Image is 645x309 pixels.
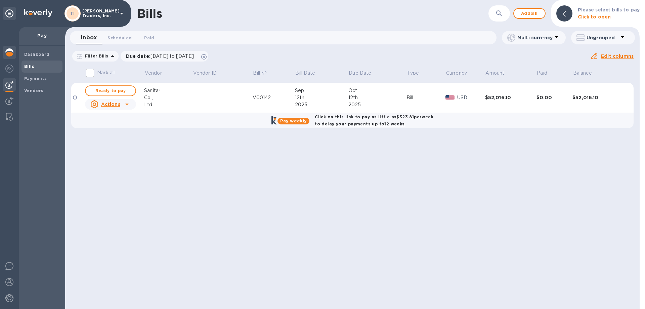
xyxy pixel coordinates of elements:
[587,34,618,41] p: Ungrouped
[445,95,455,100] img: USD
[145,70,171,77] span: Vendor
[280,118,307,123] b: Pay weekly
[144,101,192,108] div: Ltd.
[253,70,275,77] span: Bill №
[137,6,162,21] h1: Bills
[295,87,348,94] div: Sep
[295,70,315,77] p: Bill Date
[348,94,406,101] div: 12th
[144,34,154,41] span: Paid
[407,70,428,77] span: Type
[519,9,540,17] span: Add bill
[349,70,371,77] p: Due Date
[295,94,348,101] div: 12th
[407,70,419,77] p: Type
[578,14,611,20] b: Click to open
[601,53,634,59] u: Edit columns
[82,53,109,59] p: Filter Bills
[485,70,504,77] p: Amount
[348,101,406,108] div: 2025
[572,94,624,101] div: $52,016.10
[513,8,546,19] button: Addbill
[349,70,380,77] span: Due Date
[536,94,573,101] div: $0.00
[578,7,640,12] b: Please select bills to pay
[295,70,324,77] span: Bill Date
[485,94,536,101] div: $52,016.10
[193,70,225,77] span: Vendor ID
[24,64,34,69] b: Bills
[24,32,60,39] p: Pay
[253,94,295,101] div: V00142
[348,87,406,94] div: Oct
[145,70,162,77] p: Vendor
[193,70,217,77] p: Vendor ID
[144,87,192,94] div: Sanitar
[24,76,47,81] b: Payments
[573,70,592,77] p: Balance
[295,101,348,108] div: 2025
[537,70,547,77] p: Paid
[446,70,467,77] p: Currency
[3,7,16,20] div: Unpin categories
[107,34,132,41] span: Scheduled
[457,94,485,101] p: USD
[85,85,136,96] button: Ready to pay
[24,52,50,57] b: Dashboard
[406,94,446,101] div: Bill
[253,70,267,77] p: Bill №
[517,34,553,41] p: Multi currency
[485,70,513,77] span: Amount
[573,70,601,77] span: Balance
[144,94,192,101] div: Co.,
[315,114,433,126] b: Click on this link to pay as little as $323.81 per week to delay your payments up to 12 weeks
[97,69,115,76] p: Mark all
[611,277,645,309] iframe: Chat Widget
[81,33,97,42] span: Inbox
[82,9,116,18] p: [PERSON_NAME] Traders, Inc.
[101,102,120,107] u: Actions
[24,88,44,93] b: Vendors
[150,53,194,59] span: [DATE] to [DATE]
[70,11,75,16] b: TI
[91,87,130,95] span: Ready to pay
[5,65,13,73] img: Foreign exchange
[121,51,209,62] div: Due date:[DATE] to [DATE]
[537,70,556,77] span: Paid
[126,53,198,60] p: Due date :
[24,9,52,17] img: Logo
